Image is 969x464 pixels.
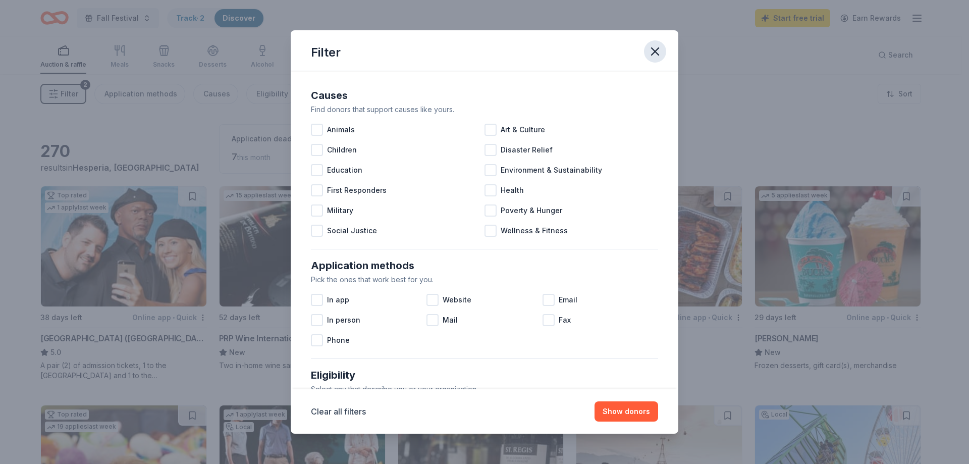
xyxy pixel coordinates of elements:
div: Find donors that support causes like yours. [311,104,658,116]
button: Clear all filters [311,405,366,418]
div: Select any that describe you or your organization. [311,383,658,395]
span: Military [327,204,353,217]
span: Environment & Sustainability [501,164,602,176]
div: Pick the ones that work best for you. [311,274,658,286]
span: Website [443,294,471,306]
span: Social Justice [327,225,377,237]
span: First Responders [327,184,387,196]
span: Mail [443,314,458,326]
span: Education [327,164,362,176]
div: Filter [311,44,341,61]
div: Causes [311,87,658,104]
span: In person [327,314,360,326]
button: Show donors [595,401,658,422]
span: Phone [327,334,350,346]
span: Animals [327,124,355,136]
span: Email [559,294,577,306]
span: Fax [559,314,571,326]
span: Wellness & Fitness [501,225,568,237]
span: Poverty & Hunger [501,204,562,217]
div: Eligibility [311,367,658,383]
span: In app [327,294,349,306]
div: Application methods [311,257,658,274]
span: Disaster Relief [501,144,553,156]
span: Health [501,184,524,196]
span: Art & Culture [501,124,545,136]
span: Children [327,144,357,156]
